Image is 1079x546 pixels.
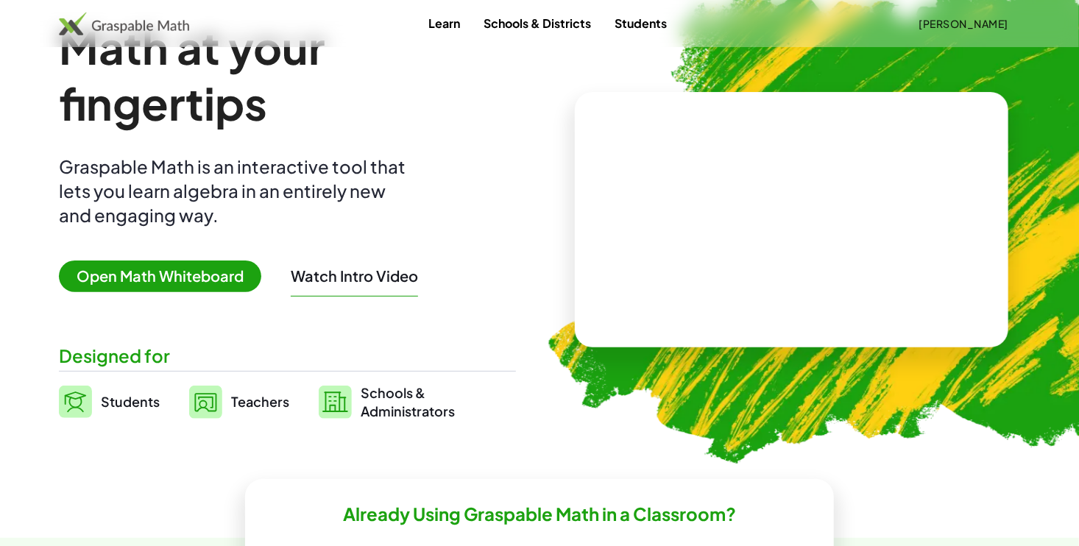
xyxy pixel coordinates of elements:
[417,10,472,37] a: Learn
[59,269,273,285] a: Open Math Whiteboard
[907,10,1020,37] button: [PERSON_NAME]
[59,19,516,131] h1: Math at your fingertips
[189,386,222,419] img: svg%3e
[472,10,603,37] a: Schools & Districts
[682,165,902,275] video: What is this? This is dynamic math notation. Dynamic math notation plays a central role in how Gr...
[361,383,455,420] span: Schools & Administrators
[189,383,289,420] a: Teachers
[59,155,412,227] div: Graspable Math is an interactive tool that lets you learn algebra in an entirely new and engaging...
[101,393,160,410] span: Students
[59,344,516,368] div: Designed for
[319,383,455,420] a: Schools &Administrators
[231,393,289,410] span: Teachers
[59,386,92,418] img: svg%3e
[603,10,679,37] a: Students
[59,260,261,292] span: Open Math Whiteboard
[919,17,1008,30] span: [PERSON_NAME]
[59,383,160,420] a: Students
[319,386,352,419] img: svg%3e
[343,503,736,525] h2: Already Using Graspable Math in a Classroom?
[291,266,418,286] button: Watch Intro Video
